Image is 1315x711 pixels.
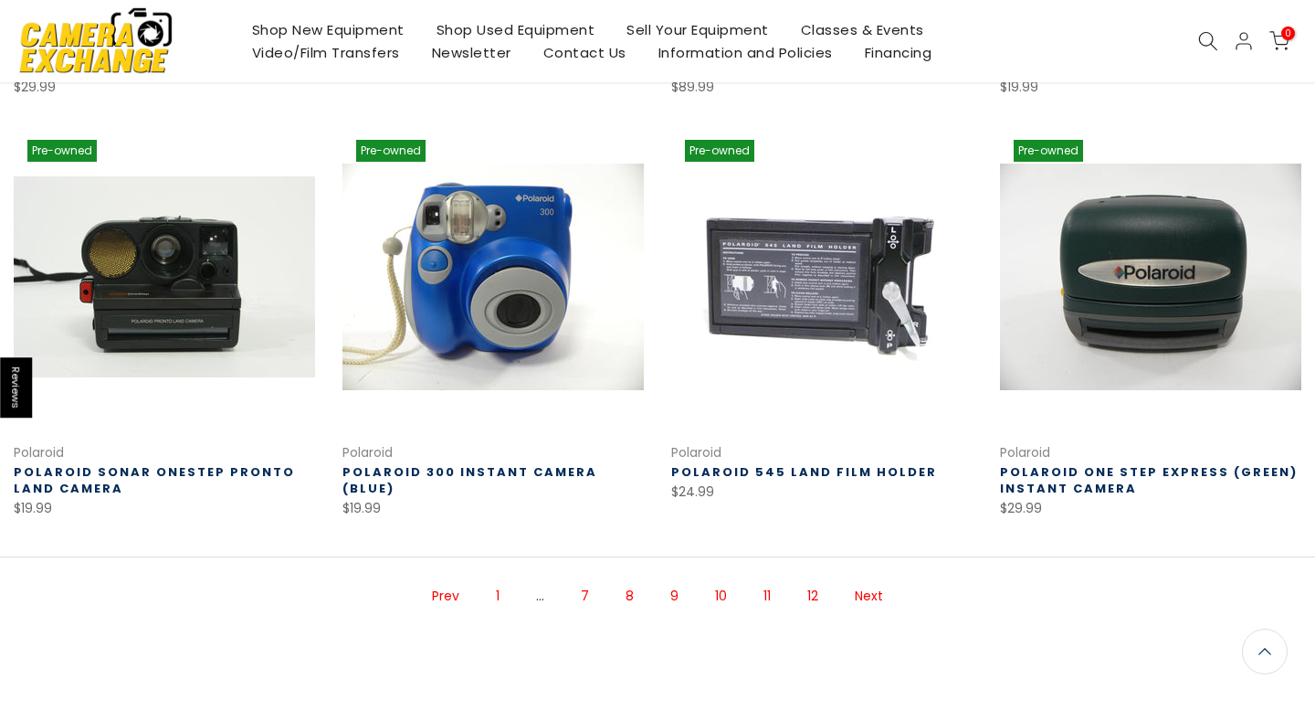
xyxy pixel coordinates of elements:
[661,580,688,612] span: Page 9
[754,580,780,612] a: Page 11
[342,497,644,520] div: $19.99
[616,580,643,612] a: Page 8
[1000,443,1050,462] a: Polaroid
[572,580,598,612] a: Page 7
[416,41,527,64] a: Newsletter
[846,580,892,612] a: Next
[14,76,315,99] div: $29.99
[1000,463,1298,497] a: Polaroid One Step Express (Green) Instant Camera
[1000,76,1301,99] div: $19.99
[798,580,827,612] a: Page 12
[527,41,642,64] a: Contact Us
[642,41,848,64] a: Information and Policies
[1000,497,1301,520] div: $29.99
[487,580,509,612] a: Page 1
[1281,27,1295,40] span: 0
[236,41,416,64] a: Video/Film Transfers
[423,580,468,612] a: Prev
[671,76,973,99] div: $89.99
[784,18,940,41] a: Classes & Events
[1242,629,1288,674] a: Back to the top
[527,580,553,612] span: …
[671,443,721,462] a: Polaroid
[14,497,315,520] div: $19.99
[706,580,736,612] a: Page 10
[1269,31,1289,51] a: 0
[420,18,611,41] a: Shop Used Equipment
[611,18,785,41] a: Sell Your Equipment
[848,41,948,64] a: Financing
[14,443,64,462] a: Polaroid
[14,463,295,497] a: Polaroid SONAR Onestep Pronto Land Camera
[342,463,597,497] a: Polaroid 300 Instant Camera (Blue)
[236,18,420,41] a: Shop New Equipment
[671,463,937,481] a: Polaroid 545 Land Film Holder
[342,443,393,462] a: Polaroid
[671,481,973,504] div: $24.99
